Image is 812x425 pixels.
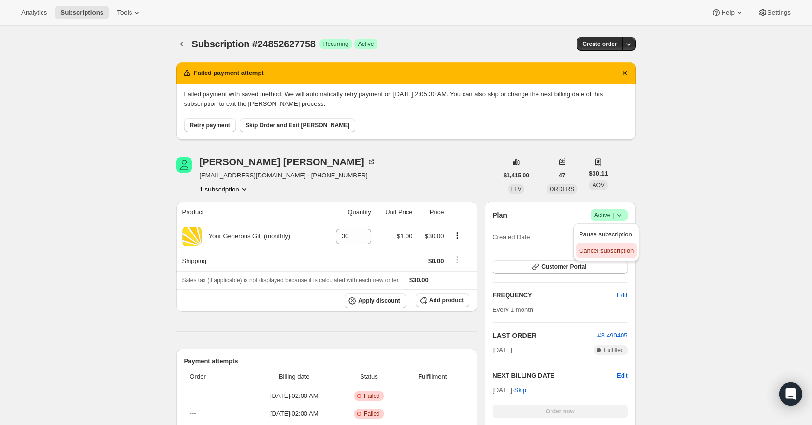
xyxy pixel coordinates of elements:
[184,366,249,387] th: Order
[493,345,512,355] span: [DATE]
[597,332,627,339] a: #3-490405
[449,230,465,241] button: Product actions
[323,40,348,48] span: Recurring
[597,331,627,340] button: #3-490405
[592,182,604,189] span: AOV
[117,9,132,16] span: Tools
[342,372,395,381] span: Status
[577,37,623,51] button: Create order
[176,157,192,173] span: Linda Myers
[604,346,623,354] span: Fulfilled
[559,172,565,179] span: 47
[617,291,627,300] span: Edit
[617,371,627,381] button: Edit
[429,296,464,304] span: Add product
[416,202,447,223] th: Price
[416,293,469,307] button: Add product
[192,39,316,49] span: Subscription #24852627758
[240,118,355,132] button: Skip Order and Exit [PERSON_NAME]
[358,40,374,48] span: Active
[721,9,734,16] span: Help
[612,211,614,219] span: |
[428,257,444,264] span: $0.00
[252,372,336,381] span: Billing date
[184,356,470,366] h2: Payment attempts
[182,227,202,246] img: product img
[594,210,624,220] span: Active
[706,6,750,19] button: Help
[60,9,103,16] span: Subscriptions
[374,202,416,223] th: Unit Price
[358,297,400,305] span: Apply discount
[364,410,380,418] span: Failed
[449,254,465,265] button: Shipping actions
[252,409,336,419] span: [DATE] · 02:00 AM
[21,9,47,16] span: Analytics
[493,233,530,242] span: Created Date
[779,382,802,406] div: Open Intercom Messenger
[752,6,797,19] button: Settings
[200,184,249,194] button: Product actions
[589,169,608,178] span: $30.11
[322,202,374,223] th: Quantity
[768,9,791,16] span: Settings
[397,233,413,240] span: $1.00
[493,210,507,220] h2: Plan
[345,293,406,308] button: Apply discount
[176,37,190,51] button: Subscriptions
[508,382,532,398] button: Skip
[576,226,637,242] button: Pause subscription
[111,6,147,19] button: Tools
[200,171,376,180] span: [EMAIL_ADDRESS][DOMAIN_NAME] · [PHONE_NUMBER]
[618,66,632,80] button: Dismiss notification
[582,40,617,48] span: Create order
[200,157,376,167] div: [PERSON_NAME] [PERSON_NAME]
[202,232,290,241] div: Your Generous Gift (monthly)
[184,89,628,109] p: Failed payment with saved method. We will automatically retry payment on [DATE] 2:05:30 AM. You c...
[425,233,444,240] span: $30.00
[190,121,230,129] span: Retry payment
[514,385,526,395] span: Skip
[553,169,571,182] button: 47
[15,6,53,19] button: Analytics
[246,121,349,129] span: Skip Order and Exit [PERSON_NAME]
[493,260,627,274] button: Customer Portal
[176,202,323,223] th: Product
[493,331,597,340] h2: LAST ORDER
[493,386,526,394] span: [DATE] ·
[182,277,400,284] span: Sales tax (if applicable) is not displayed because it is calculated with each new order.
[493,291,617,300] h2: FREQUENCY
[190,392,196,399] span: ---
[493,306,533,313] span: Every 1 month
[194,68,264,78] h2: Failed payment attempt
[493,371,617,381] h2: NEXT BILLING DATE
[541,263,586,271] span: Customer Portal
[409,277,429,284] span: $30.00
[511,186,522,192] span: LTV
[401,372,464,381] span: Fulfillment
[55,6,109,19] button: Subscriptions
[498,169,535,182] button: $1,415.00
[176,250,323,271] th: Shipping
[611,288,633,303] button: Edit
[364,392,380,400] span: Failed
[576,243,637,258] button: Cancel subscription
[579,247,634,254] span: Cancel subscription
[252,391,336,401] span: [DATE] · 02:00 AM
[550,186,574,192] span: ORDERS
[190,410,196,417] span: ---
[579,231,632,238] span: Pause subscription
[504,172,529,179] span: $1,415.00
[184,118,236,132] button: Retry payment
